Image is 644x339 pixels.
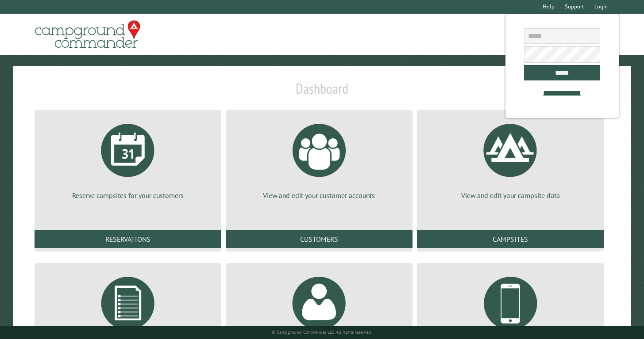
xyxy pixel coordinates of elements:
[417,230,604,248] a: Campsites
[226,230,413,248] a: Customers
[428,117,593,200] a: View and edit your campsite data
[236,117,402,200] a: View and edit your customer accounts
[32,80,612,104] h1: Dashboard
[272,329,372,335] small: © Campground Commander LLC. All rights reserved.
[45,117,211,200] a: Reserve campsites for your customers
[236,190,402,200] p: View and edit your customer accounts
[35,230,221,248] a: Reservations
[428,190,593,200] p: View and edit your campsite data
[32,17,143,52] img: Campground Commander
[45,190,211,200] p: Reserve campsites for your customers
